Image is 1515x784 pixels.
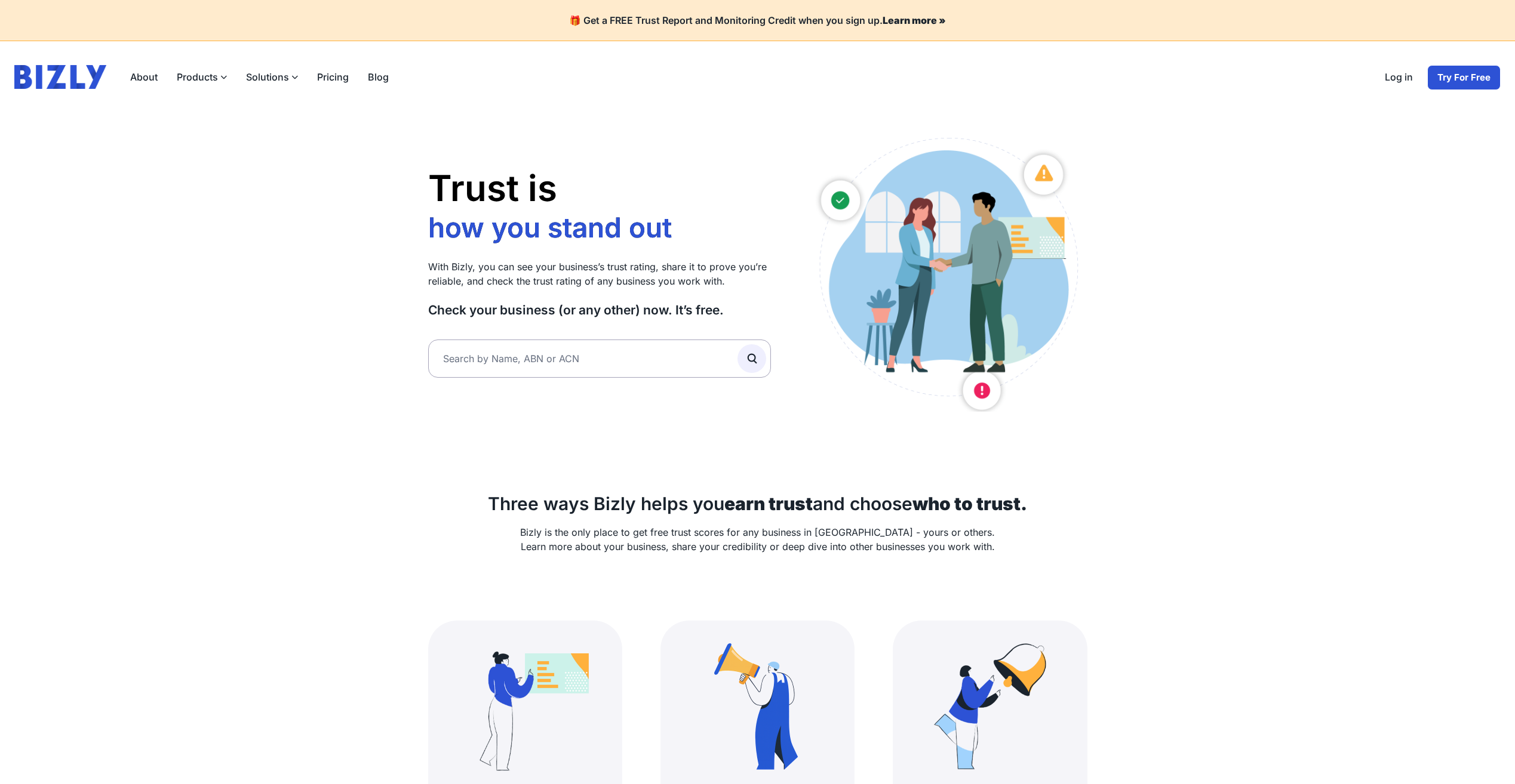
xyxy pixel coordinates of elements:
[358,65,398,89] a: Blog
[883,14,946,26] a: Learn more »
[1375,65,1422,90] a: Log in
[14,14,1501,26] h4: 🎁 Get a FREE Trust Report and Monitoring Credit when you sign up.
[428,166,557,209] span: Trust is
[236,65,308,89] label: Solutions
[428,525,1087,554] p: Bizly is the only place to get free trust scores for any business in [GEOGRAPHIC_DATA] - yours or...
[14,65,106,89] img: bizly_logo.svg
[914,630,1067,783] img: Check who you work with
[428,260,772,288] p: With Bizly, you can see your business’s trust rating, share it to prove you’re reliable, and chec...
[912,493,1027,514] strong: who to trust.
[428,303,772,318] h3: Check your business (or any other) now. It’s free.
[121,65,167,89] a: About
[428,211,678,245] li: how you stand out
[428,245,678,280] li: who you work with
[1427,65,1501,90] a: Try For Free
[308,65,358,89] a: Pricing
[448,630,601,783] img: See your trust rating
[428,339,772,378] input: Search by Name, ABN or ACN
[428,493,1087,516] h2: Three ways Bizly helps you and choose
[167,65,236,89] label: Products
[724,493,813,514] strong: earn trust
[807,132,1087,412] img: Australian small business owners illustration
[681,630,834,783] img: Share to build credibility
